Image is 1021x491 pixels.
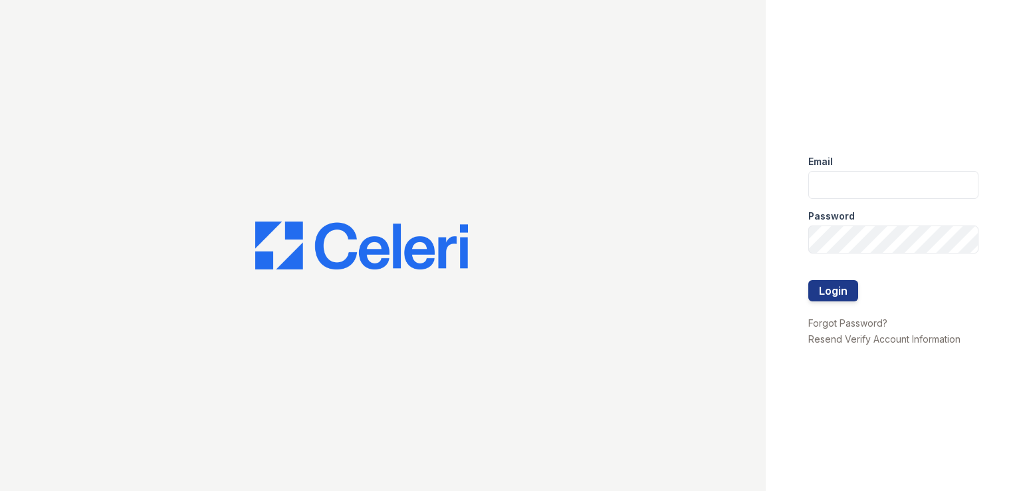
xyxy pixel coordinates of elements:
a: Resend Verify Account Information [808,333,961,345]
img: CE_Logo_Blue-a8612792a0a2168367f1c8372b55b34899dd931a85d93a1a3d3e32e68fde9ad4.png [255,222,468,269]
label: Email [808,155,833,168]
button: Login [808,280,858,301]
label: Password [808,210,855,223]
a: Forgot Password? [808,317,887,329]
